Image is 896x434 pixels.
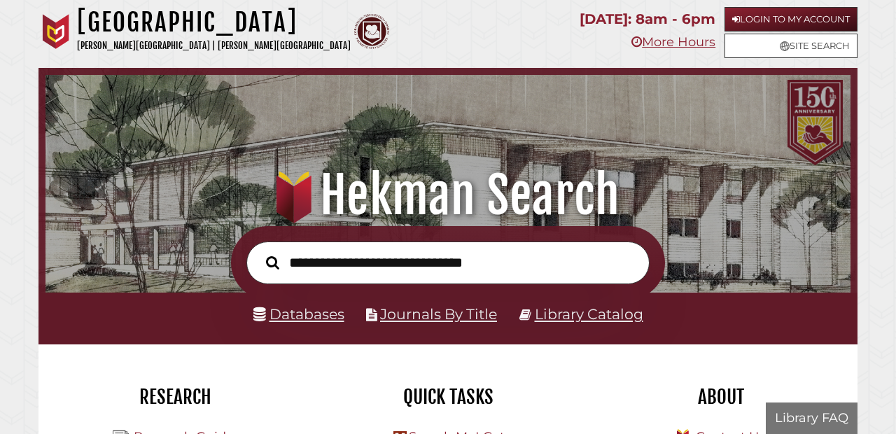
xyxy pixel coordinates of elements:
[259,252,286,272] button: Search
[354,14,389,49] img: Calvin Theological Seminary
[631,34,715,50] a: More Hours
[724,7,857,31] a: Login to My Account
[535,305,643,323] a: Library Catalog
[59,164,837,226] h1: Hekman Search
[380,305,497,323] a: Journals By Title
[38,14,73,49] img: Calvin University
[77,7,351,38] h1: [GEOGRAPHIC_DATA]
[580,7,715,31] p: [DATE]: 8am - 6pm
[77,38,351,54] p: [PERSON_NAME][GEOGRAPHIC_DATA] | [PERSON_NAME][GEOGRAPHIC_DATA]
[724,34,857,58] a: Site Search
[322,385,574,409] h2: Quick Tasks
[253,305,344,323] a: Databases
[595,385,847,409] h2: About
[266,255,279,269] i: Search
[49,385,301,409] h2: Research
